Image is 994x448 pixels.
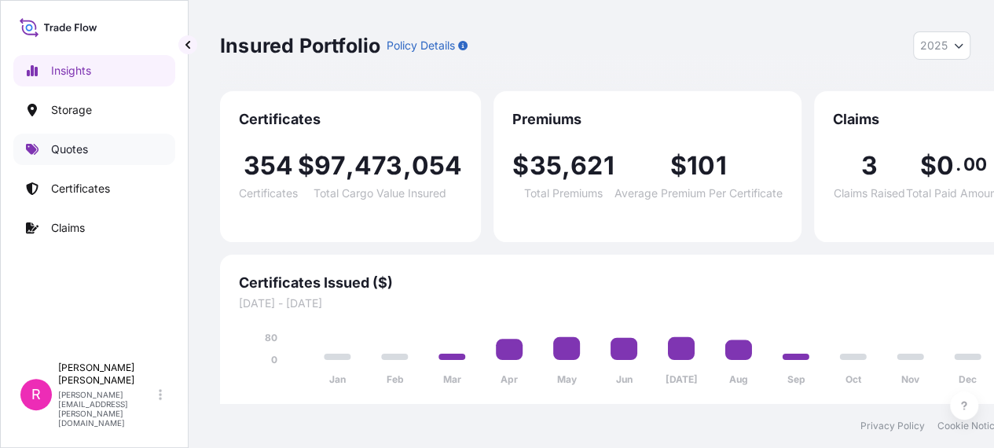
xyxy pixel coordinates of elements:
span: Certificates [239,188,298,199]
span: Premiums [512,110,782,129]
p: Certificates [51,181,110,196]
span: $ [298,153,314,178]
tspan: 80 [265,332,277,343]
span: $ [919,153,936,178]
span: 0 [936,153,953,178]
tspan: Jun [616,373,633,385]
tspan: [DATE] [665,373,697,385]
tspan: Aug [729,373,748,385]
span: 3 [861,153,878,178]
a: Claims [13,212,175,244]
span: , [402,153,411,178]
span: 35 [529,153,561,178]
a: Privacy Policy [860,420,925,432]
p: [PERSON_NAME][EMAIL_ADDRESS][PERSON_NAME][DOMAIN_NAME] [58,390,156,428]
span: 2025 [920,38,948,53]
span: Certificates [239,110,462,129]
span: $ [670,153,687,178]
span: 00 [963,158,986,171]
span: 354 [244,153,294,178]
tspan: Mar [443,373,461,385]
span: R [31,387,41,402]
p: Storage [51,102,92,118]
span: . [955,158,961,171]
a: Certificates [13,173,175,204]
span: 473 [354,153,403,178]
a: Insights [13,55,175,86]
span: 101 [687,153,727,178]
span: 054 [412,153,463,178]
tspan: 0 [271,354,277,365]
tspan: Oct [845,373,862,385]
p: Claims [51,220,85,236]
a: Storage [13,94,175,126]
p: Insured Portfolio [220,33,380,58]
span: Claims Raised [834,188,905,199]
span: , [346,153,354,178]
p: Quotes [51,141,88,157]
tspan: Feb [386,373,403,385]
tspan: Sep [787,373,805,385]
p: [PERSON_NAME] [PERSON_NAME] [58,362,156,387]
span: 621 [570,153,614,178]
span: Total Cargo Value Insured [314,188,446,199]
span: Average Premium Per Certificate [614,188,783,199]
span: Total Premiums [524,188,603,199]
tspan: May [557,373,578,385]
span: $ [512,153,529,178]
p: Insights [51,63,91,79]
a: Quotes [13,134,175,165]
tspan: Nov [901,373,920,385]
tspan: Dec [959,373,977,385]
span: , [562,153,570,178]
tspan: Jan [329,373,346,385]
p: Policy Details [387,38,455,53]
span: 97 [314,153,345,178]
button: Year Selector [913,31,970,60]
tspan: Apr [501,373,518,385]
